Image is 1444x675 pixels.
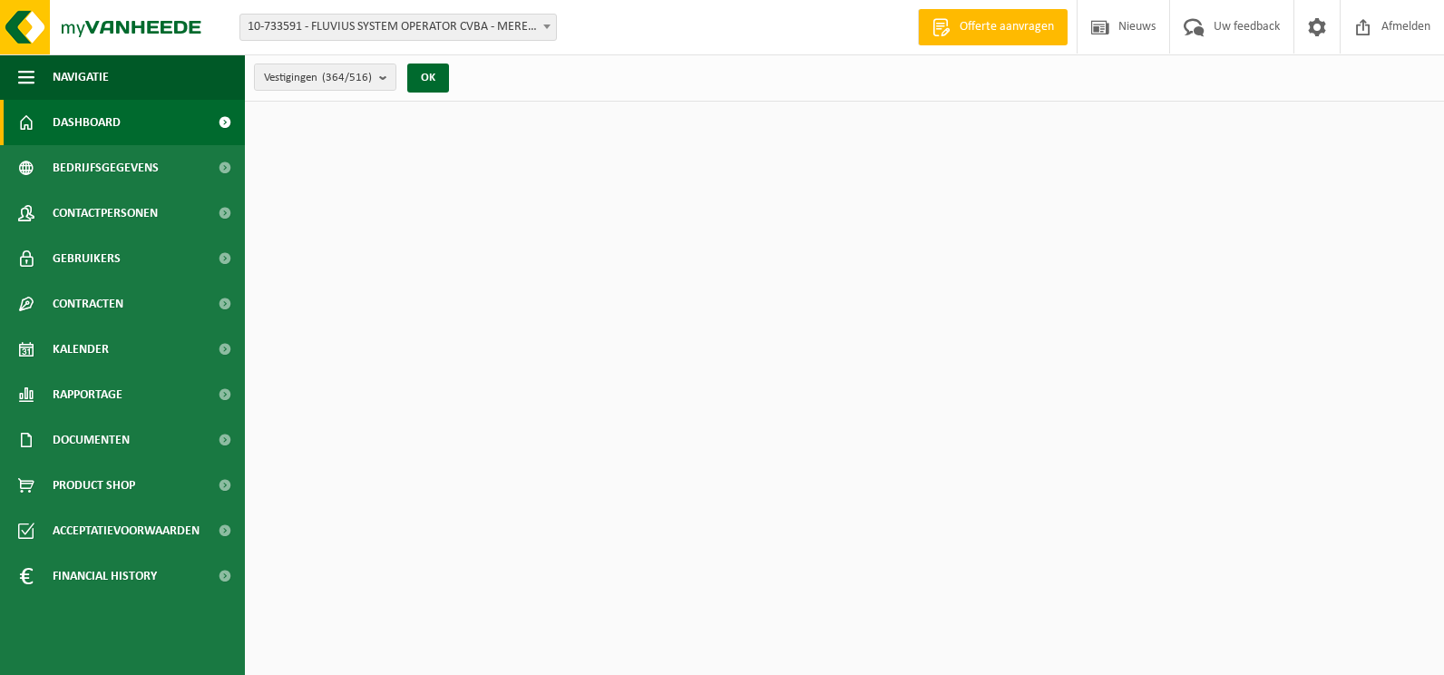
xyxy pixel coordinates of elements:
span: Gebruikers [53,236,121,281]
span: 10-733591 - FLUVIUS SYSTEM OPERATOR CVBA - MERELBEKE-MELLE [240,15,556,40]
span: Kalender [53,327,109,372]
span: Documenten [53,417,130,463]
span: Offerte aanvragen [955,18,1059,36]
span: Contracten [53,281,123,327]
button: Vestigingen(364/516) [254,64,396,91]
span: Rapportage [53,372,122,417]
span: Product Shop [53,463,135,508]
span: Acceptatievoorwaarden [53,508,200,553]
button: OK [407,64,449,93]
count: (364/516) [322,72,372,83]
span: Financial History [53,553,157,599]
span: Contactpersonen [53,191,158,236]
span: Vestigingen [264,64,372,92]
span: Dashboard [53,100,121,145]
span: Bedrijfsgegevens [53,145,159,191]
span: Navigatie [53,54,109,100]
span: 10-733591 - FLUVIUS SYSTEM OPERATOR CVBA - MERELBEKE-MELLE [239,14,557,41]
a: Offerte aanvragen [918,9,1068,45]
